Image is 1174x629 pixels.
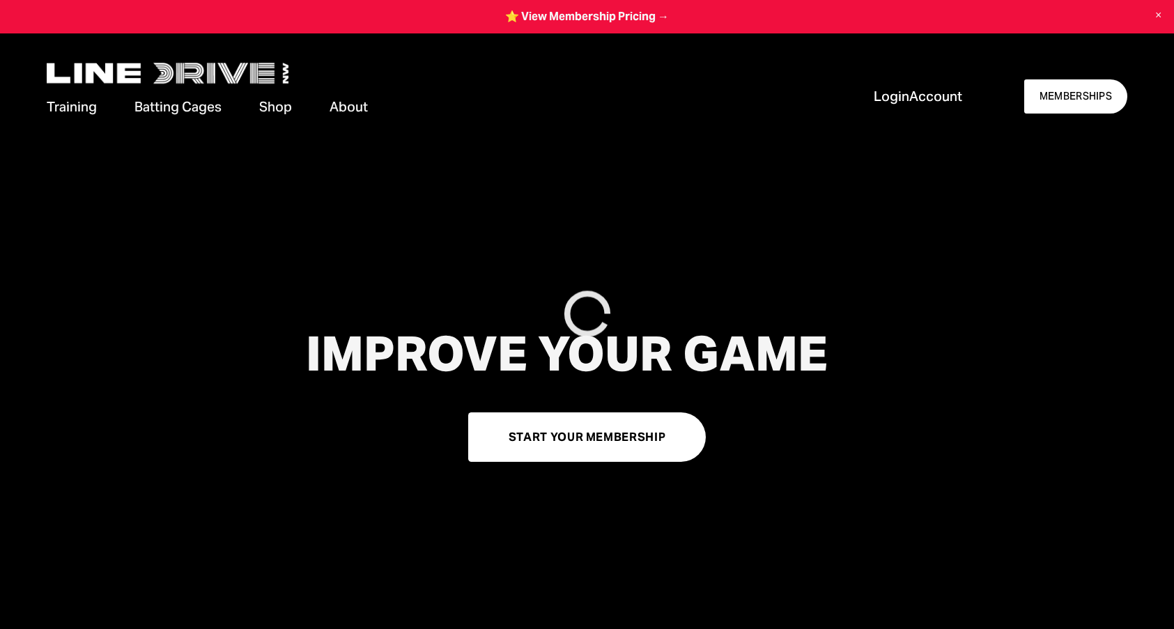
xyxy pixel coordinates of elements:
a: Shop [259,96,292,118]
a: START YOUR MEMBERSHIP [468,412,706,462]
a: MEMBERSHIPS [1024,79,1127,114]
h1: IMPROVE YOUR GAME [181,327,952,381]
span: About [330,98,368,116]
a: folder dropdown [47,96,97,118]
img: LineDrive NorthWest [47,63,288,84]
span: Training [47,98,97,116]
span: Batting Cages [134,98,222,116]
a: folder dropdown [134,96,222,118]
a: folder dropdown [330,96,368,118]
